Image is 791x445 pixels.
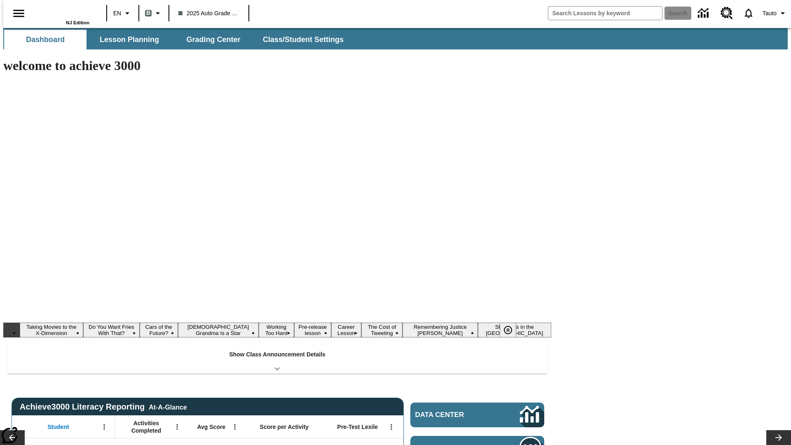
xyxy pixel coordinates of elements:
a: Data Center [693,2,716,25]
button: Open Menu [98,421,110,433]
a: Resource Center, Will open in new tab [716,2,738,24]
a: Notifications [738,2,759,24]
button: Open Menu [171,421,183,433]
div: Pause [500,323,524,337]
span: Pre-Test Lexile [337,423,378,431]
button: Pause [500,323,516,337]
div: At-A-Glance [149,402,187,411]
button: Open side menu [7,1,31,26]
div: SubNavbar [3,28,788,49]
span: 2025 Auto Grade 1 B [178,9,239,18]
a: Data Center [410,403,544,427]
button: Lesson Planning [88,30,171,49]
span: Data Center [415,411,492,419]
button: Open Menu [385,421,398,433]
span: Score per Activity [260,423,309,431]
button: Slide 4 South Korean Grandma Is a Star [178,323,259,337]
span: B [146,8,150,18]
button: Slide 10 Sleepless in the Animal Kingdom [478,323,551,337]
div: Home [36,3,89,25]
button: Profile/Settings [759,6,791,21]
span: Tauto [763,9,777,18]
button: Lesson carousel, Next [766,430,791,445]
span: Achieve3000 Literacy Reporting [20,402,187,412]
button: Language: EN, Select a language [110,6,136,21]
button: Boost Class color is gray green. Change class color [142,6,166,21]
span: Activities Completed [119,419,173,434]
button: Slide 2 Do You Want Fries With That? [83,323,140,337]
button: Grading Center [172,30,255,49]
button: Slide 9 Remembering Justice O'Connor [403,323,477,337]
span: Student [47,423,69,431]
button: Slide 7 Career Lesson [331,323,361,337]
div: SubNavbar [3,30,351,49]
button: Slide 5 Working Too Hard [259,323,294,337]
button: Dashboard [4,30,87,49]
h1: welcome to achieve 3000 [3,58,551,73]
button: Slide 6 Pre-release lesson [294,323,331,337]
a: Home [36,4,89,20]
p: Show Class Announcement Details [229,350,325,359]
span: EN [113,9,121,18]
button: Slide 8 The Cost of Tweeting [361,323,403,337]
button: Open Menu [229,421,241,433]
span: NJ Edition [66,20,89,25]
button: Class/Student Settings [256,30,350,49]
button: Slide 1 Taking Movies to the X-Dimension [20,323,83,337]
button: Slide 3 Cars of the Future? [140,323,178,337]
div: Show Class Announcement Details [7,345,547,374]
span: Avg Score [197,423,225,431]
input: search field [548,7,662,20]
